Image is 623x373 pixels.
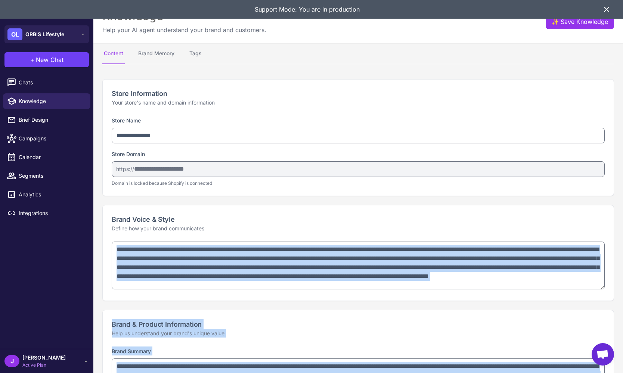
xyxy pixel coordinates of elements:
[3,149,90,165] a: Calendar
[7,28,22,40] div: OL
[3,131,90,146] a: Campaigns
[112,214,605,224] h2: Brand Voice & Style
[19,78,84,87] span: Chats
[19,172,84,180] span: Segments
[19,209,84,217] span: Integrations
[3,168,90,184] a: Segments
[3,112,90,128] a: Brief Design
[3,75,90,90] a: Chats
[19,190,84,199] span: Analytics
[112,319,605,329] h2: Brand & Product Information
[19,97,84,105] span: Knowledge
[112,151,145,157] label: Store Domain
[22,354,66,362] span: [PERSON_NAME]
[112,329,605,338] p: Help us understand your brand's unique value
[112,117,141,124] label: Store Name
[112,348,151,354] label: Brand Summary
[188,43,203,64] button: Tags
[546,14,614,29] button: ✨Save Knowledge
[112,99,605,107] p: Your store's name and domain information
[25,30,64,38] span: ORBIS Lifestyle
[22,362,66,369] span: Active Plan
[552,17,558,23] span: ✨
[36,55,63,64] span: New Chat
[19,116,84,124] span: Brief Design
[102,25,266,34] p: Help your AI agent understand your brand and customers.
[102,43,125,64] button: Content
[137,43,176,64] button: Brand Memory
[4,52,89,67] button: +New Chat
[19,153,84,161] span: Calendar
[592,343,614,366] a: Open chat
[19,134,84,143] span: Campaigns
[112,180,605,187] p: Domain is locked because Shopify is connected
[112,88,605,99] h2: Store Information
[112,224,605,233] p: Define how your brand communicates
[3,205,90,221] a: Integrations
[3,187,90,202] a: Analytics
[4,355,19,367] div: J
[30,55,34,64] span: +
[3,93,90,109] a: Knowledge
[4,25,89,43] button: OLORBIS Lifestyle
